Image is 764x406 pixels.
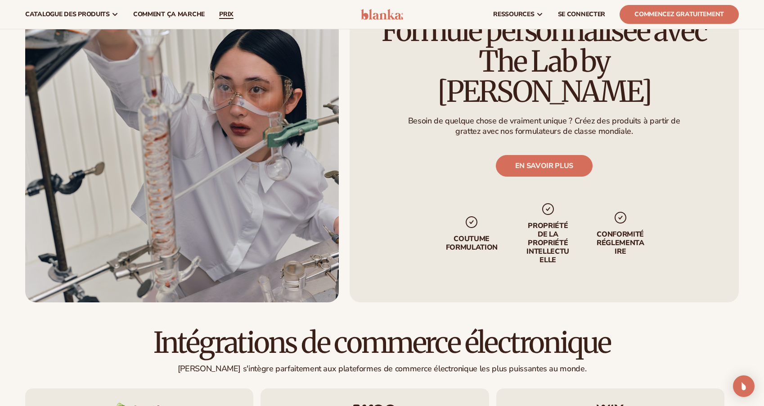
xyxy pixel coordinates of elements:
[496,155,593,177] a: en savoir plus
[361,9,404,20] img: Logo
[219,11,234,18] span: PRIX
[493,11,534,18] span: ressources
[25,364,739,374] p: [PERSON_NAME] s'intègre parfaitement aux plateformes de commerce électronique les plus puissantes...
[596,230,645,256] p: CONFORMITÉ RÉGLEMENTAIRE
[408,116,680,126] p: Besoin de quelque chose de vraiment unique ? Créez des produits à partir de
[25,11,110,18] span: Catalogue des produits
[525,222,571,265] p: PROPRIÉTÉ DE LA PROPRIÉTÉ INTELLECTUELLE
[558,11,606,18] span: se connecter
[733,375,755,397] div: Messenger d'interphone ouvert
[444,235,500,252] p: COUTUME FORMULATION
[25,328,739,358] h2: Intégrations de commerce électronique
[620,5,739,24] a: COMMENCEZ GRATUITEMENT
[541,202,555,216] img: coche_svg
[133,11,205,18] span: Comment ça marche
[465,215,479,229] img: coche_svg
[613,210,628,225] img: coche_svg
[375,16,714,107] h2: Formule personnalisée avec The Lab by [PERSON_NAME]
[408,127,680,137] p: grattez avec nos formulateurs de classe mondiale.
